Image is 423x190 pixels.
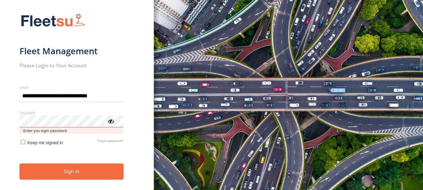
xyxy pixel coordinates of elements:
button: Sign in [20,163,124,180]
img: Fleetsu [20,12,87,29]
div: ViewPassword [107,118,114,124]
label: Password [20,110,124,115]
input: Keep me signed in [21,140,25,144]
span: Enter you login password [20,127,124,134]
a: Forgot password? [97,139,124,145]
label: Email [20,85,124,90]
span: Keep me signed in [27,140,63,145]
h2: Please Login to Your Account [20,62,124,69]
h1: Fleet Management [20,45,124,57]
